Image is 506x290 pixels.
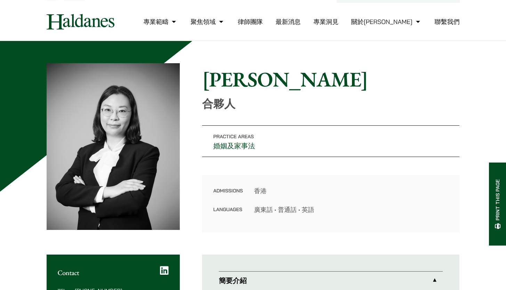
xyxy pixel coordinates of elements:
[313,18,338,26] a: 專業洞見
[238,18,263,26] a: 律師團隊
[213,133,254,140] span: Practice Areas
[213,205,243,214] dt: Languages
[275,18,300,26] a: 最新消息
[202,97,459,110] p: 合夥人
[191,18,225,26] a: 聚焦領域
[351,18,422,26] a: 關於何敦
[254,186,448,196] dd: 香港
[435,18,460,26] a: 聯繫我們
[219,272,443,290] a: 簡要介紹
[58,268,169,277] h2: Contact
[160,266,169,275] a: LinkedIn
[143,18,178,26] a: 專業範疇
[202,67,459,92] h1: [PERSON_NAME]
[219,276,247,285] strong: 簡要介紹
[254,205,448,214] dd: 廣東話 • 普通話 • 英語
[213,186,243,205] dt: Admissions
[47,14,114,30] img: Logo of Haldanes
[213,141,255,150] a: 婚姻及家事法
